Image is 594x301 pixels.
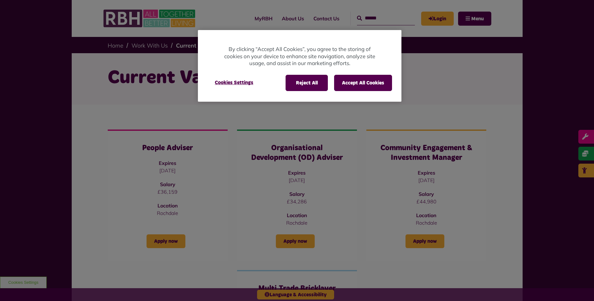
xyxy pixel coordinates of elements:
p: By clicking “Accept All Cookies”, you agree to the storing of cookies on your device to enhance s... [223,46,376,67]
button: Accept All Cookies [334,75,392,91]
button: Reject All [286,75,328,91]
div: Cookie banner [198,30,401,102]
button: Cookies Settings [207,75,261,90]
div: Privacy [198,30,401,102]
